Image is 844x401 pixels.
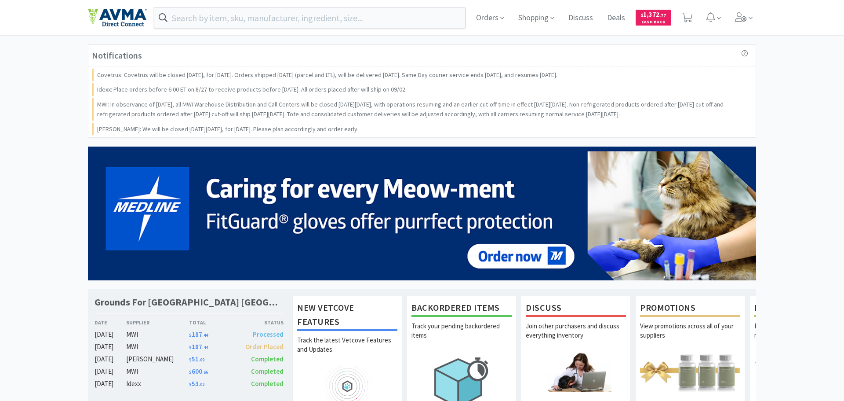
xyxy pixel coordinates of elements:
[154,7,465,28] input: Search by item, sku, manufacturer, ingredient, size...
[92,48,142,63] h3: Notifications
[202,332,208,338] span: . 44
[251,367,284,375] span: Completed
[641,10,666,18] span: 1,372
[202,369,208,375] span: . 66
[189,357,192,363] span: $
[253,330,284,338] span: Processed
[297,335,397,366] p: Track the latest Vetcove Features and Updates
[95,342,284,352] a: [DATE]MWI$187.44Order Placed
[189,367,208,375] span: 600
[189,382,192,387] span: $
[565,14,597,22] a: Discuss
[95,354,126,364] div: [DATE]
[126,366,189,377] div: MWI
[659,12,666,18] span: . 77
[189,332,192,338] span: $
[189,369,192,375] span: $
[95,296,284,309] h1: Grounds For [GEOGRAPHIC_DATA] [GEOGRAPHIC_DATA]
[526,301,626,317] h1: Discuss
[251,355,284,363] span: Completed
[189,318,236,327] div: Total
[297,301,397,331] h1: New Vetcove Features
[640,301,740,317] h1: Promotions
[95,379,126,389] div: [DATE]
[97,124,359,134] p: [PERSON_NAME]: We will be closed [DATE][DATE], for [DATE]. Please plan accordingly and order early.
[97,99,749,119] p: MWI: In observance of [DATE], all MWI Warehouse Distribution and Call Centers will be closed [DAT...
[245,342,284,351] span: Order Placed
[95,354,284,364] a: [DATE][PERSON_NAME]$51.69Completed
[126,342,189,352] div: MWI
[189,379,204,388] span: 53
[199,357,204,363] span: . 69
[526,352,626,392] img: hero_discuss.png
[604,14,629,22] a: Deals
[95,366,126,377] div: [DATE]
[95,342,126,352] div: [DATE]
[189,342,208,351] span: 187
[95,329,126,340] div: [DATE]
[526,321,626,352] p: Join other purchasers and discuss everything inventory
[411,301,512,317] h1: Backordered Items
[641,12,643,18] span: $
[88,8,147,27] img: e4e33dab9f054f5782a47901c742baa9_102.png
[126,354,189,364] div: [PERSON_NAME]
[189,355,204,363] span: 51
[640,321,740,352] p: View promotions across all of your suppliers
[95,366,284,377] a: [DATE]MWI$600.66Completed
[95,318,126,327] div: Date
[126,318,189,327] div: Supplier
[95,329,284,340] a: [DATE]MWI$187.44Processed
[236,318,284,327] div: Status
[411,321,512,352] p: Track your pending backordered items
[189,330,208,338] span: 187
[640,352,740,392] img: hero_promotions.png
[199,382,204,387] span: . 02
[251,379,284,388] span: Completed
[126,379,189,389] div: Idexx
[97,70,557,80] p: Covetrus: Covetrus will be closed [DATE], for [DATE]. Orders shipped [DATE] (parcel and LTL), wil...
[202,345,208,350] span: . 44
[97,85,407,94] p: Idexx: Place orders before 6:00 ET on 8/27 to receive products before [DATE]. All orders placed a...
[641,20,666,26] span: Cash Back
[636,6,671,29] a: $1,372.77Cash Back
[189,345,192,350] span: $
[95,379,284,389] a: [DATE]Idexx$53.02Completed
[126,329,189,340] div: MWI
[88,147,756,280] img: 5b85490d2c9a43ef9873369d65f5cc4c_481.png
